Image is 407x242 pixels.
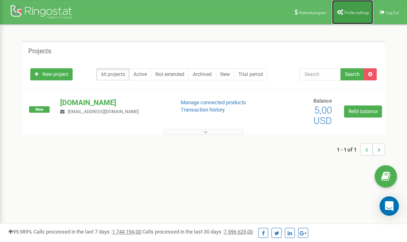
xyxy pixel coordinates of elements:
[344,11,369,15] span: Profile settings
[129,68,151,80] a: Active
[299,11,327,15] span: Referral program
[216,68,234,80] a: New
[28,48,51,55] h5: Projects
[112,229,141,235] u: 1 744 194,00
[337,135,385,164] nav: ...
[96,68,129,80] a: All projects
[340,68,364,80] button: Search
[386,11,399,15] span: Log Out
[337,143,361,156] span: 1 - 1 of 1
[234,68,267,80] a: Trial period
[181,107,225,113] a: Transaction history
[29,106,50,113] span: New
[188,68,216,80] a: Archived
[33,229,141,235] span: Calls processed in the last 7 days :
[60,97,167,108] p: [DOMAIN_NAME]
[344,105,382,118] a: Refill balance
[68,109,139,114] span: [EMAIL_ADDRESS][DOMAIN_NAME]
[181,99,246,105] a: Manage connected products
[380,196,399,216] div: Open Intercom Messenger
[224,229,253,235] u: 7 596 625,00
[313,105,332,126] span: 5,00 USD
[151,68,189,80] a: Not extended
[299,68,341,80] input: Search
[30,68,73,80] a: New project
[8,229,32,235] span: 99,989%
[313,98,332,104] span: Balance
[142,229,253,235] span: Calls processed in the last 30 days :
